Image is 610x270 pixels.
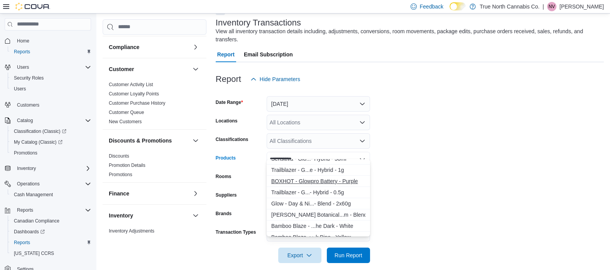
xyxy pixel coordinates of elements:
label: Transaction Types [216,229,256,235]
span: Home [17,38,29,44]
span: Cash Management [14,192,53,198]
button: Hide Parameters [247,71,303,87]
button: Run Report [327,248,370,263]
button: Promotions [8,148,94,158]
button: Home [2,35,94,46]
span: Inventory [14,164,91,173]
a: Cash Management [11,190,56,199]
a: Classification (Classic) [11,127,69,136]
div: BOXHOT - Glowpro Battery - Purple [271,177,365,185]
a: Customer Activity List [109,82,153,87]
a: My Catalog (Classic) [11,138,66,147]
span: Customer Loyalty Points [109,91,159,97]
a: Reports [11,238,33,247]
span: [US_STATE] CCRS [14,250,54,256]
span: Run Report [335,251,362,259]
button: Security Roles [8,73,94,83]
button: Users [14,63,32,72]
span: Customer Queue [109,109,144,115]
button: Finance [191,189,200,198]
span: Customer Activity List [109,82,153,88]
a: Discounts [109,153,129,159]
a: Security Roles [11,73,47,83]
label: Products [216,155,236,161]
button: Trailblazer - Glow 510 Thread Cartridge - Hybrid - 0.5g [267,187,370,198]
button: Bamboo Blaze - Silicone Glow in the Dark Pipe - Yellow [267,232,370,243]
a: Users [11,84,29,93]
button: Customer [109,65,189,73]
button: Reports [2,205,94,216]
h3: Finance [109,190,129,197]
span: Promotions [14,150,37,156]
span: Email Subscription [244,47,293,62]
a: Reports [11,47,33,56]
input: Dark Mode [449,2,466,10]
button: Inventory [191,211,200,220]
div: Glow - Day & Ni...- Blend - 2x60g [271,200,365,207]
span: Reports [14,239,30,246]
div: View all inventory transaction details including, adjustments, conversions, room movements, packa... [216,27,600,44]
span: Canadian Compliance [14,218,59,224]
button: Export [278,248,321,263]
span: Canadian Compliance [11,216,91,226]
label: Rooms [216,173,231,180]
span: Operations [17,181,40,187]
button: Catalog [14,116,36,125]
span: Home [14,36,91,46]
p: | [542,2,544,11]
a: Dashboards [8,226,94,237]
a: Promotions [11,148,41,158]
button: Customers [2,99,94,110]
a: Classification (Classic) [8,126,94,137]
a: Promotion Details [109,163,145,168]
span: Promotions [11,148,91,158]
h3: Report [216,75,241,84]
span: Reports [14,49,30,55]
span: Inventory [17,165,36,172]
a: Customer Loyalty Points [109,91,159,97]
button: Hulit Botanicals - Glow Daily Facial Cream - Blend - 50g [267,209,370,221]
span: Classification (Classic) [11,127,91,136]
div: Nancy Vallinga [547,2,556,11]
span: Promotions [109,172,132,178]
span: Dashboards [14,229,45,235]
a: [US_STATE] CCRS [11,249,57,258]
span: Dark Mode [449,10,450,11]
button: Sensitiva - Glow CBD Facial Serum - Hybrid - 30ml [267,153,370,165]
span: Users [14,86,26,92]
span: Export [283,248,317,263]
button: Compliance [109,43,189,51]
a: Customer Purchase History [109,100,166,106]
div: Customer [103,80,206,129]
button: Glow - Day & Night Cream Combo Pack - Blend - 2x60g [267,198,370,209]
div: Bamboo Blaze - ...he Dark - White [271,222,365,230]
span: Users [14,63,91,72]
label: Date Range [216,99,243,105]
div: Discounts & Promotions [103,151,206,182]
label: Suppliers [216,192,237,198]
a: Promotions [109,172,132,177]
div: Trailblazer - G...e - Hybrid - 1g [271,166,365,174]
span: Security Roles [14,75,44,81]
a: Inventory Adjustments [109,228,154,234]
p: [PERSON_NAME] [559,2,604,11]
button: Customer [191,65,200,74]
span: NV [549,2,555,11]
button: Operations [2,178,94,189]
button: Reports [8,46,94,57]
div: Sensitiva - Glo...- Hybrid - 30ml [271,155,365,163]
label: Classifications [216,136,248,143]
span: Operations [14,179,91,188]
span: Inventory Adjustments [109,228,154,234]
span: Feedback [420,3,443,10]
button: Reports [14,205,36,215]
span: Catalog [14,116,91,125]
span: Reports [14,205,91,215]
label: Brands [216,211,231,217]
button: Compliance [191,42,200,52]
span: Security Roles [11,73,91,83]
span: Users [11,84,91,93]
div: Trailblazer - G...- Hybrid - 0.5g [271,188,365,196]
